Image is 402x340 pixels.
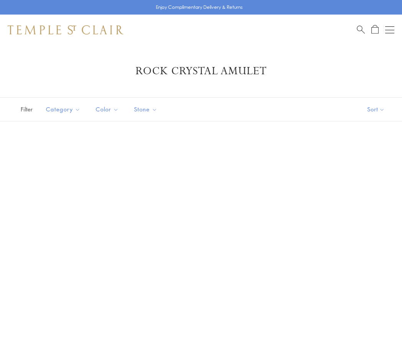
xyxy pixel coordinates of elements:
[90,101,124,118] button: Color
[130,105,163,114] span: Stone
[40,101,86,118] button: Category
[128,101,163,118] button: Stone
[92,105,124,114] span: Color
[19,64,383,78] h1: Rock Crystal Amulet
[156,3,243,11] p: Enjoy Complimentary Delivery & Returns
[8,25,123,34] img: Temple St. Clair
[42,105,86,114] span: Category
[371,25,379,34] a: Open Shopping Bag
[350,98,402,121] button: Show sort by
[385,25,394,34] button: Open navigation
[357,25,365,34] a: Search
